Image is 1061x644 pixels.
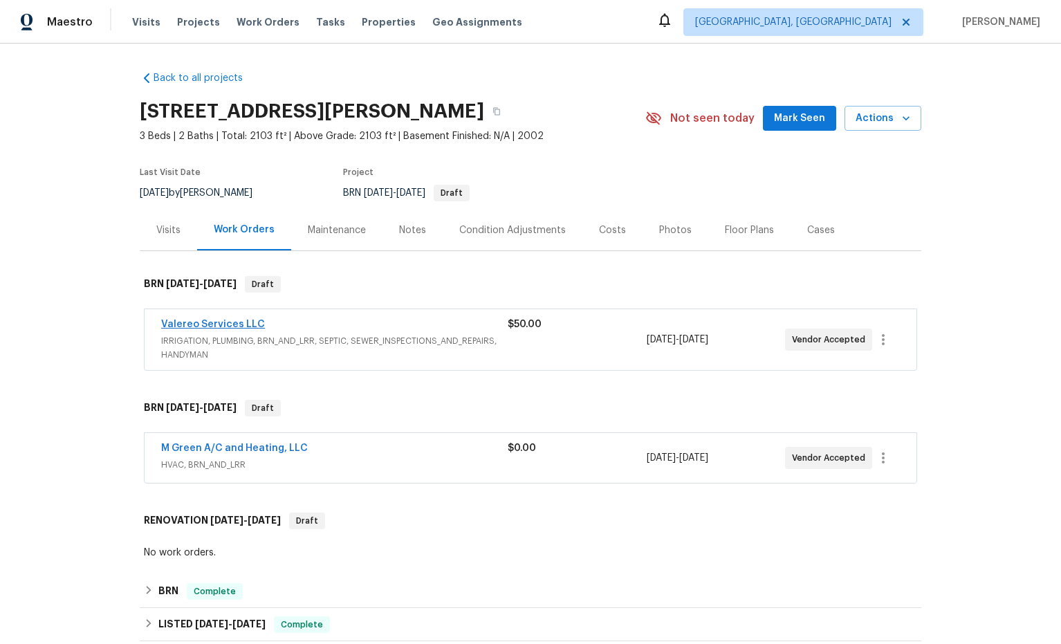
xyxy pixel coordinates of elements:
[210,515,281,525] span: -
[140,608,921,641] div: LISTED [DATE]-[DATE]Complete
[695,15,892,29] span: [GEOGRAPHIC_DATA], [GEOGRAPHIC_DATA]
[725,223,774,237] div: Floor Plans
[140,188,169,198] span: [DATE]
[792,451,871,465] span: Vendor Accepted
[161,320,265,329] a: Valereo Services LLC
[140,129,645,143] span: 3 Beds | 2 Baths | Total: 2103 ft² | Above Grade: 2103 ft² | Basement Finished: N/A | 2002
[158,583,178,600] h6: BRN
[144,546,917,560] div: No work orders.
[856,110,910,127] span: Actions
[246,277,279,291] span: Draft
[248,515,281,525] span: [DATE]
[432,15,522,29] span: Geo Assignments
[774,110,825,127] span: Mark Seen
[659,223,692,237] div: Photos
[343,188,470,198] span: BRN
[132,15,160,29] span: Visits
[237,15,299,29] span: Work Orders
[203,279,237,288] span: [DATE]
[362,15,416,29] span: Properties
[290,514,324,528] span: Draft
[679,335,708,344] span: [DATE]
[399,223,426,237] div: Notes
[140,185,269,201] div: by [PERSON_NAME]
[203,403,237,412] span: [DATE]
[508,443,536,453] span: $0.00
[647,453,676,463] span: [DATE]
[484,99,509,124] button: Copy Address
[246,401,279,415] span: Draft
[140,71,273,85] a: Back to all projects
[396,188,425,198] span: [DATE]
[316,17,345,27] span: Tasks
[144,276,237,293] h6: BRN
[166,403,199,412] span: [DATE]
[140,499,921,543] div: RENOVATION [DATE]-[DATE]Draft
[140,386,921,430] div: BRN [DATE]-[DATE]Draft
[140,168,201,176] span: Last Visit Date
[459,223,566,237] div: Condition Adjustments
[647,333,708,347] span: -
[214,223,275,237] div: Work Orders
[140,575,921,608] div: BRN Complete
[144,400,237,416] h6: BRN
[144,513,281,529] h6: RENOVATION
[195,619,228,629] span: [DATE]
[166,279,237,288] span: -
[166,403,237,412] span: -
[210,515,243,525] span: [DATE]
[275,618,329,632] span: Complete
[343,168,373,176] span: Project
[140,104,484,118] h2: [STREET_ADDRESS][PERSON_NAME]
[161,443,308,453] a: M Green A/C and Heating, LLC
[158,616,266,633] h6: LISTED
[807,223,835,237] div: Cases
[308,223,366,237] div: Maintenance
[188,585,241,598] span: Complete
[232,619,266,629] span: [DATE]
[957,15,1040,29] span: [PERSON_NAME]
[47,15,93,29] span: Maestro
[679,453,708,463] span: [DATE]
[195,619,266,629] span: -
[161,334,508,362] span: IRRIGATION, PLUMBING, BRN_AND_LRR, SEPTIC, SEWER_INSPECTIONS_AND_REPAIRS, HANDYMAN
[763,106,836,131] button: Mark Seen
[508,320,542,329] span: $50.00
[156,223,181,237] div: Visits
[792,333,871,347] span: Vendor Accepted
[670,111,755,125] span: Not seen today
[166,279,199,288] span: [DATE]
[435,189,468,197] span: Draft
[599,223,626,237] div: Costs
[140,262,921,306] div: BRN [DATE]-[DATE]Draft
[364,188,393,198] span: [DATE]
[647,451,708,465] span: -
[161,458,508,472] span: HVAC, BRN_AND_LRR
[845,106,921,131] button: Actions
[647,335,676,344] span: [DATE]
[364,188,425,198] span: -
[177,15,220,29] span: Projects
